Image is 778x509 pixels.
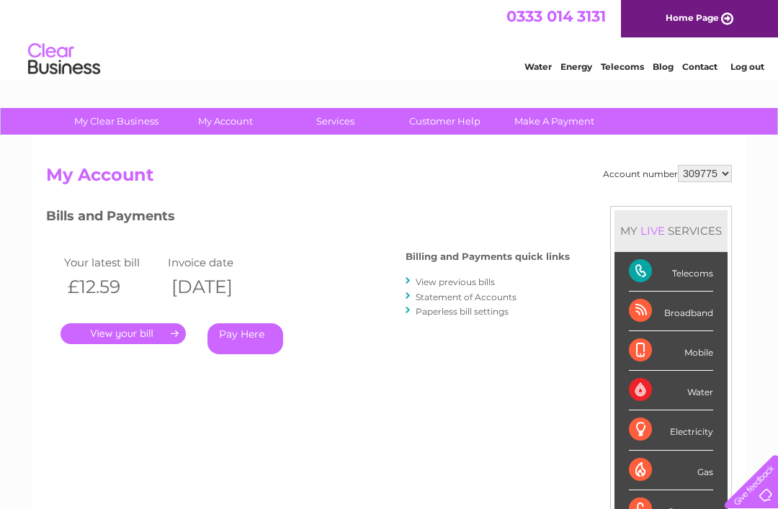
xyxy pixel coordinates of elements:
td: Invoice date [164,253,268,272]
a: Log out [730,61,764,72]
a: My Account [166,108,285,135]
div: Telecoms [629,252,713,292]
img: logo.png [27,37,101,81]
h3: Bills and Payments [46,206,570,231]
div: MY SERVICES [614,210,728,251]
div: LIVE [638,224,668,238]
div: Electricity [629,410,713,450]
a: Telecoms [601,61,644,72]
th: [DATE] [164,272,268,302]
h4: Billing and Payments quick links [406,251,570,262]
div: Mobile [629,331,713,371]
div: Clear Business is a trading name of Verastar Limited (registered in [GEOGRAPHIC_DATA] No. 3667643... [50,8,730,70]
a: Water [524,61,552,72]
a: View previous bills [416,276,495,287]
a: Pay Here [207,323,283,354]
a: Customer Help [385,108,504,135]
a: Make A Payment [495,108,614,135]
a: Energy [560,61,592,72]
a: Services [276,108,395,135]
th: £12.59 [61,272,164,302]
a: 0333 014 3131 [506,7,606,25]
a: Statement of Accounts [416,292,517,302]
td: Your latest bill [61,253,164,272]
div: Gas [629,451,713,490]
div: Water [629,371,713,410]
a: My Clear Business [57,108,176,135]
div: Broadband [629,292,713,331]
a: . [61,323,186,344]
h2: My Account [46,165,732,192]
div: Account number [603,165,732,182]
a: Paperless bill settings [416,306,509,317]
a: Contact [682,61,717,72]
a: Blog [653,61,674,72]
